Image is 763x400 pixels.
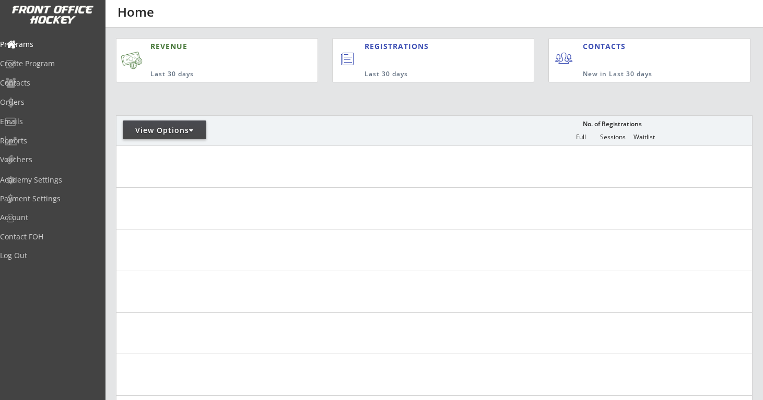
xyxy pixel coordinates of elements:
div: CONTACTS [583,41,630,52]
div: Waitlist [628,134,660,141]
div: Full [565,134,596,141]
div: No. of Registrations [580,120,644,128]
div: REVENUE [150,41,269,52]
div: REGISTRATIONS [365,41,487,52]
div: Last 30 days [150,70,269,79]
div: New in Last 30 days [583,70,701,79]
div: Last 30 days [365,70,491,79]
div: Sessions [597,134,628,141]
div: View Options [123,125,206,136]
